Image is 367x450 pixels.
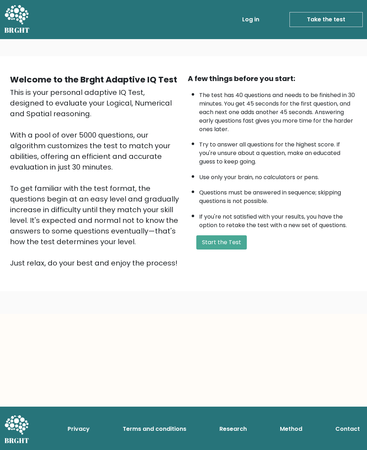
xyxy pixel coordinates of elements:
li: Try to answer all questions for the highest score. If you're unsure about a question, make an edu... [199,137,357,166]
a: Contact [333,422,363,436]
li: If you're not satisfied with your results, you have the option to retake the test with a new set ... [199,209,357,230]
a: Log in [239,12,262,27]
div: A few things before you start: [188,73,357,84]
a: Method [277,422,305,436]
a: Privacy [65,422,92,436]
a: BRGHT [4,3,30,36]
li: Use only your brain, no calculators or pens. [199,170,357,182]
h5: BRGHT [4,26,30,34]
button: Start the Test [196,235,247,250]
a: Take the test [289,12,363,27]
a: Terms and conditions [120,422,189,436]
li: The test has 40 questions and needs to be finished in 30 minutes. You get 45 seconds for the firs... [199,87,357,134]
div: This is your personal adaptive IQ Test, designed to evaluate your Logical, Numerical and Spatial ... [10,87,179,268]
li: Questions must be answered in sequence; skipping questions is not possible. [199,185,357,205]
a: Research [217,422,250,436]
b: Welcome to the Brght Adaptive IQ Test [10,74,177,85]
